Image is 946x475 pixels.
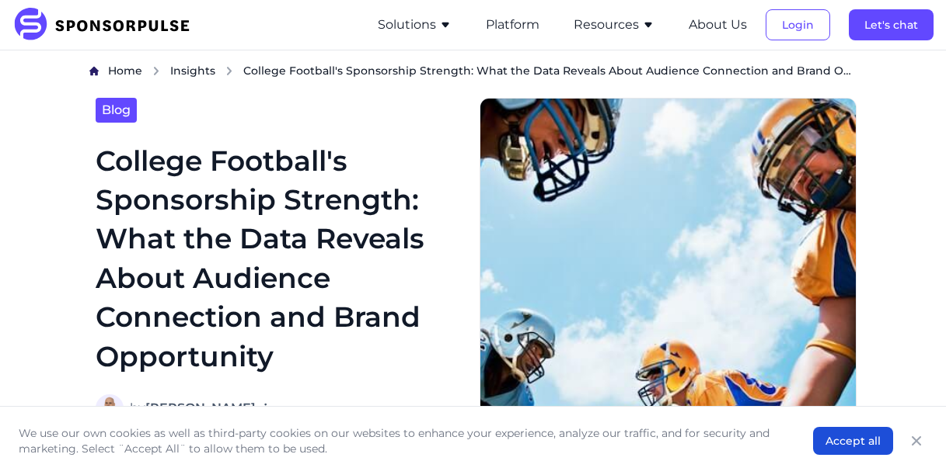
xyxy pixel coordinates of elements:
[243,63,857,78] span: College Football's Sponsorship Strength: What the Data Reveals About Audience Connection and Bran...
[689,16,747,34] button: About Us
[766,9,830,40] button: Login
[170,64,215,78] span: Insights
[89,66,99,76] img: Home
[170,63,215,79] a: Insights
[906,430,927,452] button: Close
[145,400,256,415] strong: [PERSON_NAME]
[849,9,934,40] button: Let's chat
[130,399,256,418] span: by
[766,18,830,32] a: Login
[152,66,161,76] img: chevron right
[262,400,278,416] a: Follow on LinkedIn
[849,18,934,32] a: Let's chat
[574,16,655,34] button: Resources
[486,18,539,32] a: Platform
[225,66,234,76] img: chevron right
[96,141,461,376] h1: College Football's Sponsorship Strength: What the Data Reveals About Audience Connection and Bran...
[108,64,142,78] span: Home
[486,16,539,34] button: Platform
[108,63,142,79] a: Home
[96,394,124,422] img: Adam Gareau
[689,18,747,32] a: About Us
[378,16,452,34] button: Solutions
[12,8,201,42] img: SponsorPulse
[96,98,137,123] a: Blog
[813,427,893,455] button: Accept all
[19,425,782,456] p: We use our own cookies as well as third-party cookies on our websites to enhance your experience,...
